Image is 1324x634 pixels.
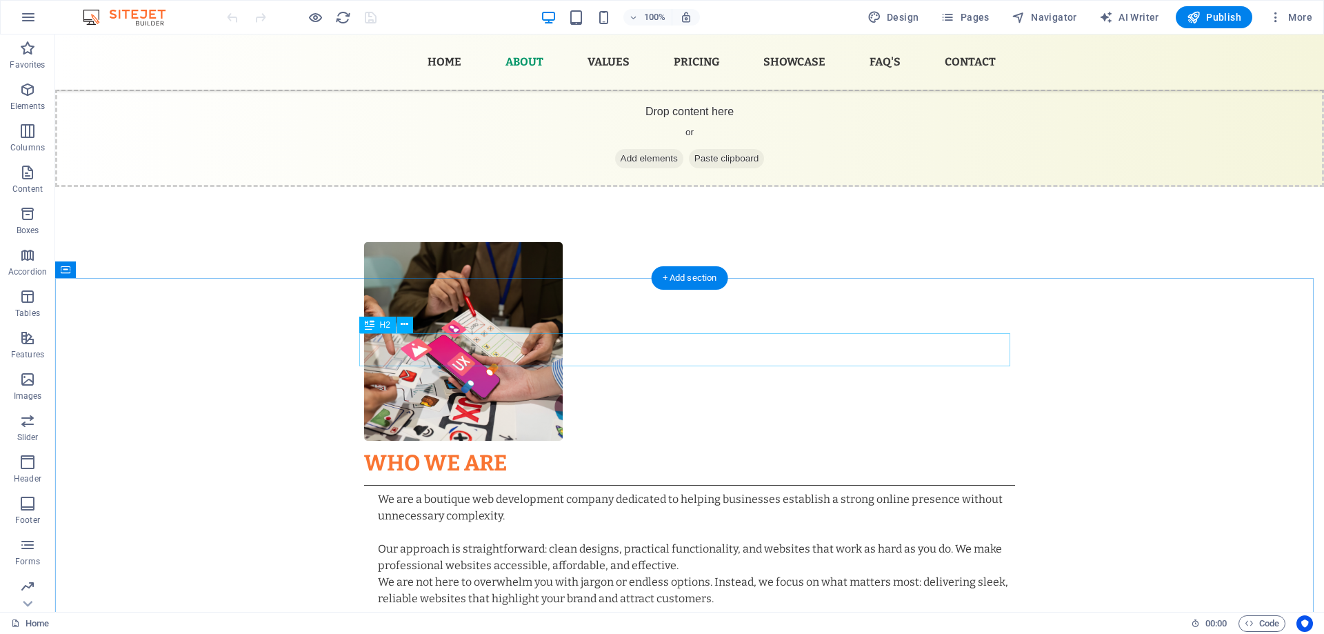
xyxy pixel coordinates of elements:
[8,266,47,277] p: Accordion
[1094,6,1165,28] button: AI Writer
[11,349,44,360] p: Features
[1238,615,1285,632] button: Code
[307,9,323,26] button: Click here to leave preview mode and continue editing
[10,142,45,153] p: Columns
[10,101,46,112] p: Elements
[634,115,710,134] span: Paste clipboard
[1006,6,1083,28] button: Navigator
[15,515,40,526] p: Footer
[1215,618,1217,628] span: :
[1099,10,1159,24] span: AI Writer
[12,184,43,195] p: Content
[1176,6,1252,28] button: Publish
[17,432,39,443] p: Slider
[1187,10,1241,24] span: Publish
[1191,615,1227,632] h6: Session time
[10,59,45,70] p: Favorites
[867,10,919,24] span: Design
[334,9,351,26] button: reload
[1205,615,1227,632] span: 00 00
[14,390,42,402] p: Images
[335,10,351,26] i: Reload page
[79,9,183,26] img: Editor Logo
[862,6,925,28] div: Design (Ctrl+Alt+Y)
[941,10,989,24] span: Pages
[14,473,41,484] p: Header
[652,266,728,290] div: + Add section
[1269,10,1312,24] span: More
[1245,615,1279,632] span: Code
[560,115,628,134] span: Add elements
[935,6,994,28] button: Pages
[862,6,925,28] button: Design
[17,225,39,236] p: Boxes
[15,556,40,567] p: Forms
[1296,615,1313,632] button: Usercentrics
[680,11,692,23] i: On resize automatically adjust zoom level to fit chosen device.
[380,321,390,329] span: H2
[623,9,672,26] button: 100%
[1263,6,1318,28] button: More
[644,9,666,26] h6: 100%
[1012,10,1077,24] span: Navigator
[15,308,40,319] p: Tables
[11,615,49,632] a: Click to cancel selection. Double-click to open Pages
